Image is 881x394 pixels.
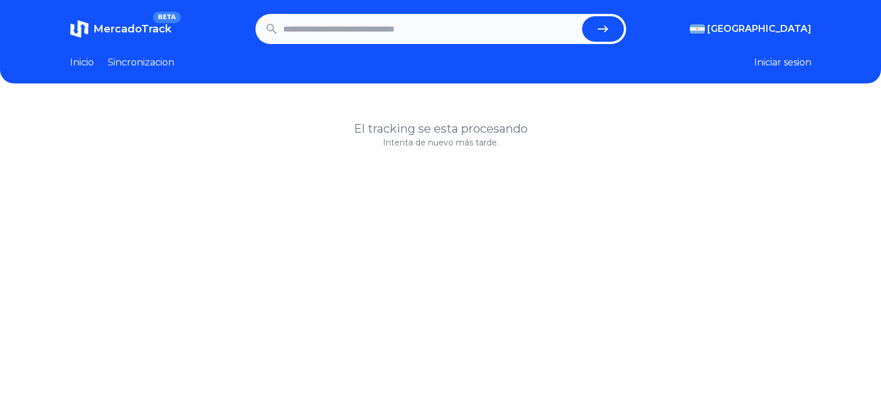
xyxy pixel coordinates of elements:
img: Argentina [690,24,705,34]
button: [GEOGRAPHIC_DATA] [690,22,811,36]
a: MercadoTrackBETA [70,20,171,38]
h1: El tracking se esta procesando [70,121,811,137]
span: BETA [153,12,180,23]
img: MercadoTrack [70,20,89,38]
a: Sincronizacion [108,56,174,70]
button: Iniciar sesion [754,56,811,70]
p: Intenta de nuevo más tarde. [70,137,811,148]
span: [GEOGRAPHIC_DATA] [707,22,811,36]
a: Inicio [70,56,94,70]
span: MercadoTrack [93,23,171,35]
